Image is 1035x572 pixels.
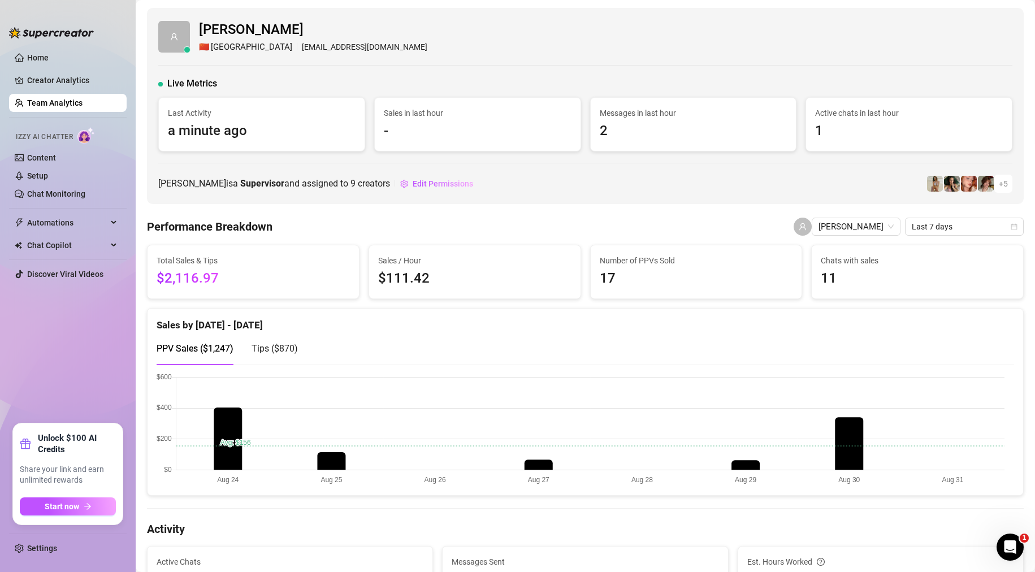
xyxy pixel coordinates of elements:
span: Chats with sales [821,254,1014,267]
div: [EMAIL_ADDRESS][DOMAIN_NAME] [199,41,427,54]
span: Sales in last hour [384,107,571,119]
a: Setup [27,171,48,180]
img: Chat Copilot [15,241,22,249]
b: Supervisor [240,178,284,189]
a: Creator Analytics [27,71,118,89]
span: Number of PPVs Sold [600,254,793,267]
img: Allie [944,176,960,192]
span: user [170,33,178,41]
span: [GEOGRAPHIC_DATA] [211,41,292,54]
span: thunderbolt [15,218,24,227]
span: Active Chats [157,556,423,568]
span: $2,116.97 [157,268,350,289]
a: Chat Monitoring [27,189,85,198]
img: AI Chatter [77,127,95,144]
button: Edit Permissions [400,175,474,193]
a: Team Analytics [27,98,83,107]
span: Izzy AI Chatter [16,132,73,142]
span: 9 [350,178,356,189]
img: Ruby [978,176,994,192]
span: arrow-right [84,502,92,510]
a: Settings [27,544,57,553]
span: Share your link and earn unlimited rewards [20,464,116,486]
span: setting [400,180,408,188]
iframe: Intercom live chat [997,534,1024,561]
button: Start nowarrow-right [20,497,116,515]
h4: Activity [147,521,1024,537]
h4: Performance Breakdown [147,219,272,235]
span: 1 [1020,534,1029,543]
span: 17 [600,268,793,289]
span: Messages in last hour [600,107,787,119]
span: Sales / Hour [378,254,571,267]
span: + 5 [999,177,1008,190]
img: Northeie [961,176,977,192]
span: calendar [1011,223,1017,230]
span: $111.42 [378,268,571,289]
span: brandon ty [819,218,894,235]
span: question-circle [817,556,825,568]
span: Live Metrics [167,77,217,90]
div: Sales by [DATE] - [DATE] [157,309,1014,333]
span: [PERSON_NAME] [199,19,427,41]
span: PPV Sales ( $1,247 ) [157,343,233,354]
span: Messages Sent [452,556,718,568]
span: - [384,120,571,142]
span: Active chats in last hour [815,107,1003,119]
span: Edit Permissions [413,179,473,188]
a: Discover Viral Videos [27,270,103,279]
span: a minute ago [168,120,356,142]
span: Last Activity [168,107,356,119]
a: Home [27,53,49,62]
span: Chat Copilot [27,236,107,254]
span: [PERSON_NAME] is a and assigned to creators [158,176,390,190]
img: logo-BBDzfeDw.svg [9,27,94,38]
span: 2 [600,120,787,142]
a: Content [27,153,56,162]
span: user [799,223,807,231]
strong: Unlock $100 AI Credits [38,432,116,455]
span: Tips ( $870 ) [252,343,298,354]
div: Est. Hours Worked [747,556,1014,568]
span: Last 7 days [912,218,1017,235]
span: 1 [815,120,1003,142]
span: Automations [27,214,107,232]
span: Start now [45,502,79,511]
span: gift [20,438,31,449]
img: Zoey [927,176,943,192]
span: 11 [821,268,1014,289]
span: Total Sales & Tips [157,254,350,267]
span: 🇨🇳 [199,41,210,54]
